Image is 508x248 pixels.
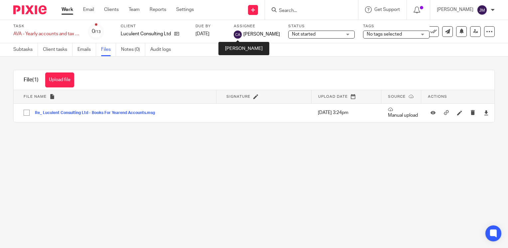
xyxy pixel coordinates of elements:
[363,24,430,29] label: Tags
[45,72,74,87] button: Upload file
[129,6,140,13] a: Team
[121,31,171,37] p: Luculent Consulting Ltd
[92,28,101,35] div: 0
[24,76,39,83] h1: File
[13,24,80,29] label: Task
[121,24,187,29] label: Client
[243,31,280,38] span: [PERSON_NAME]
[104,6,119,13] a: Clients
[43,43,72,56] a: Client tasks
[13,5,47,14] img: Pixie
[13,43,38,56] a: Subtasks
[234,24,280,29] label: Assignee
[477,5,487,15] img: svg%3E
[318,109,378,116] p: [DATE] 3:24pm
[292,32,316,37] span: Not started
[13,31,80,37] div: AVA - Yearly accounts and tax return
[388,107,418,119] p: Manual upload
[278,8,338,14] input: Search
[83,6,94,13] a: Email
[318,95,348,98] span: Upload date
[176,6,194,13] a: Settings
[195,24,225,29] label: Due by
[484,109,489,116] a: Download
[150,6,166,13] a: Reports
[388,95,406,98] span: Source
[226,95,250,98] span: Signature
[32,77,39,82] span: (1)
[234,31,242,39] img: svg%3E
[367,32,402,37] span: No tags selected
[428,95,447,98] span: Actions
[95,30,101,34] small: /13
[437,6,473,13] p: [PERSON_NAME]
[77,43,96,56] a: Emails
[20,106,33,119] input: Select
[101,43,116,56] a: Files
[150,43,176,56] a: Audit logs
[121,43,145,56] a: Notes (0)
[35,111,160,115] button: Re_ Luculent Consulting Ltd - Books For Yearend Accounts.msg
[288,24,355,29] label: Status
[374,7,400,12] span: Get Support
[24,95,47,98] span: File name
[195,32,209,36] span: [DATE]
[62,6,73,13] a: Work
